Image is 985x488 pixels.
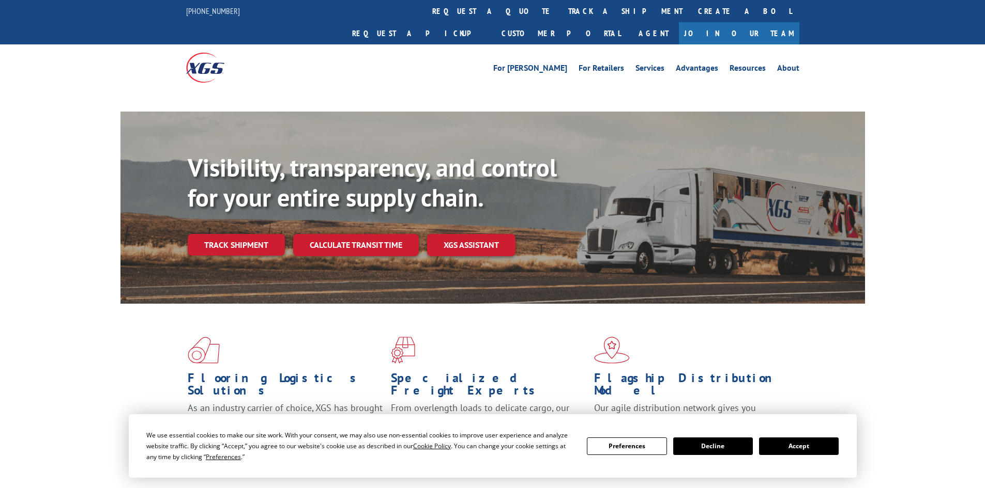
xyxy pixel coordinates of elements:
button: Decline [673,437,753,455]
span: As an industry carrier of choice, XGS has brought innovation and dedication to flooring logistics... [188,402,383,438]
a: For [PERSON_NAME] [493,64,567,75]
a: Agent [628,22,679,44]
a: Services [635,64,664,75]
div: We use essential cookies to make our site work. With your consent, we may also use non-essential ... [146,430,574,462]
button: Preferences [587,437,666,455]
h1: Specialized Freight Experts [391,372,586,402]
span: Our agile distribution network gives you nationwide inventory management on demand. [594,402,784,426]
a: [PHONE_NUMBER] [186,6,240,16]
h1: Flooring Logistics Solutions [188,372,383,402]
a: For Retailers [579,64,624,75]
span: Cookie Policy [413,442,451,450]
a: XGS ASSISTANT [427,234,516,256]
img: xgs-icon-flagship-distribution-model-red [594,337,630,364]
b: Visibility, transparency, and control for your entire supply chain. [188,151,557,213]
a: Advantages [676,64,718,75]
button: Accept [759,437,839,455]
span: Preferences [206,452,241,461]
a: Calculate transit time [293,234,419,256]
a: Resources [730,64,766,75]
a: About [777,64,799,75]
div: Cookie Consent Prompt [129,414,857,478]
img: xgs-icon-total-supply-chain-intelligence-red [188,337,220,364]
a: Request a pickup [344,22,494,44]
a: Join Our Team [679,22,799,44]
a: Customer Portal [494,22,628,44]
h1: Flagship Distribution Model [594,372,790,402]
p: From overlength loads to delicate cargo, our experienced staff knows the best way to move your fr... [391,402,586,448]
img: xgs-icon-focused-on-flooring-red [391,337,415,364]
a: Track shipment [188,234,285,256]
